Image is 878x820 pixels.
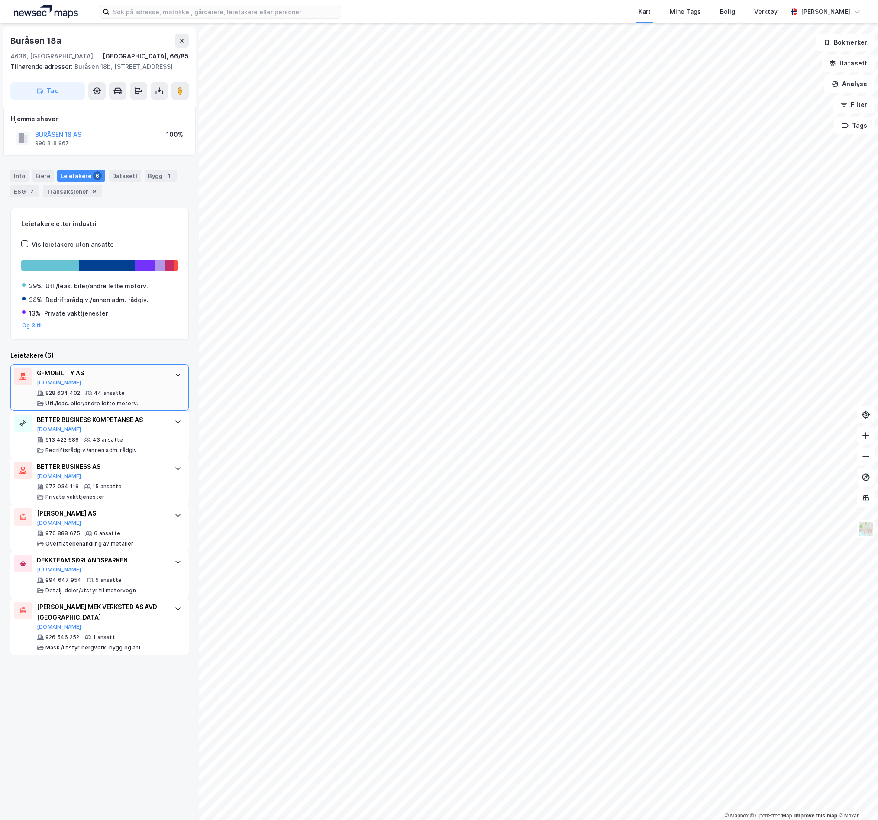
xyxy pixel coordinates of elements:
[103,51,189,61] div: [GEOGRAPHIC_DATA], 66/85
[27,187,36,196] div: 2
[94,390,125,397] div: 44 ansatte
[29,308,41,319] div: 13%
[37,566,81,573] button: [DOMAIN_NAME]
[10,350,189,361] div: Leietakere (6)
[45,447,139,454] div: Bedriftsrådgiv./annen adm. rådgiv.
[32,239,114,250] div: Vis leietakere uten ansatte
[37,473,81,480] button: [DOMAIN_NAME]
[45,530,80,537] div: 970 888 675
[45,587,136,594] div: Detalj. deler/utstyr til motorvogn
[37,368,166,378] div: G-MOBILITY AS
[10,51,93,61] div: 4636, [GEOGRAPHIC_DATA]
[57,170,105,182] div: Leietakere
[37,602,166,623] div: [PERSON_NAME] MEK VERKSTED AS AVD [GEOGRAPHIC_DATA]
[10,170,29,182] div: Info
[858,521,874,537] img: Z
[824,75,875,93] button: Analyse
[835,778,878,820] div: Kontrollprogram for chat
[725,813,749,819] a: Mapbox
[109,170,141,182] div: Datasett
[21,219,178,229] div: Leietakere etter industri
[10,34,63,48] div: Buråsen 18a
[14,5,78,18] img: logo.a4113a55bc3d86da70a041830d287a7e.svg
[822,55,875,72] button: Datasett
[45,483,79,490] div: 977 034 116
[720,6,735,17] div: Bolig
[10,185,39,197] div: ESG
[93,483,122,490] div: 15 ansatte
[45,400,138,407] div: Utl./leas. biler/andre lette motorv.
[45,577,81,584] div: 994 647 954
[32,170,54,182] div: Eiere
[801,6,850,17] div: [PERSON_NAME]
[29,295,42,305] div: 38%
[816,34,875,51] button: Bokmerker
[94,530,120,537] div: 6 ansatte
[44,308,108,319] div: Private vakttjenester
[37,415,166,425] div: BETTER BUSINESS KOMPETANSE AS
[10,82,85,100] button: Tag
[639,6,651,17] div: Kart
[794,813,837,819] a: Improve this map
[93,171,102,180] div: 6
[45,494,104,500] div: Private vakttjenester
[43,185,102,197] div: Transaksjoner
[10,61,182,72] div: Buråsen 18b, [STREET_ADDRESS]
[45,281,148,291] div: Utl./leas. biler/andre lette motorv.
[45,540,133,547] div: Overflatebehandling av metaller
[165,171,173,180] div: 1
[95,577,122,584] div: 5 ansatte
[37,623,81,630] button: [DOMAIN_NAME]
[145,170,177,182] div: Bygg
[45,390,80,397] div: 828 634 402
[37,426,81,433] button: [DOMAIN_NAME]
[750,813,792,819] a: OpenStreetMap
[834,117,875,134] button: Tags
[90,187,99,196] div: 9
[835,778,878,820] iframe: Chat Widget
[10,63,74,70] span: Tilhørende adresser:
[37,520,81,526] button: [DOMAIN_NAME]
[45,295,148,305] div: Bedriftsrådgiv./annen adm. rådgiv.
[37,555,166,565] div: DEKKTEAM SØRLANDSPARKEN
[93,634,115,641] div: 1 ansatt
[45,436,79,443] div: 913 422 686
[29,281,42,291] div: 39%
[45,634,79,641] div: 926 546 252
[110,5,341,18] input: Søk på adresse, matrikkel, gårdeiere, leietakere eller personer
[670,6,701,17] div: Mine Tags
[93,436,123,443] div: 43 ansatte
[35,140,69,147] div: 990 818 967
[37,508,166,519] div: [PERSON_NAME] AS
[45,644,142,651] div: Mask./utstyr bergverk, bygg og anl.
[754,6,778,17] div: Verktøy
[37,462,166,472] div: BETTER BUSINESS AS
[833,96,875,113] button: Filter
[37,379,81,386] button: [DOMAIN_NAME]
[22,322,42,329] button: Og 3 til
[11,114,188,124] div: Hjemmelshaver
[166,129,183,140] div: 100%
